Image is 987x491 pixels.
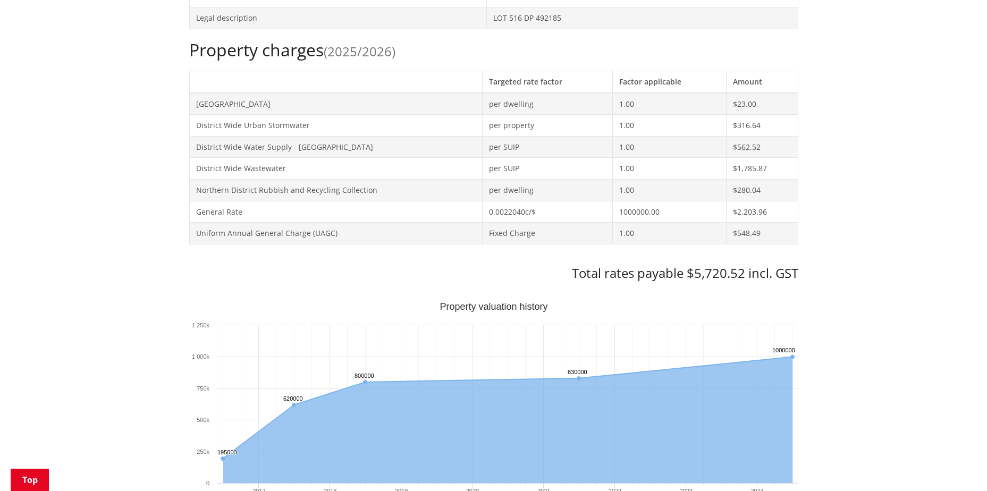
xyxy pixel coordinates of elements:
td: $548.49 [727,223,798,244]
td: Northern District Rubbish and Recycling Collection [189,179,482,201]
td: 1000000.00 [613,201,727,223]
td: $562.52 [727,136,798,158]
td: [GEOGRAPHIC_DATA] [189,93,482,115]
td: $316.64 [727,115,798,137]
td: per SUIP [482,158,613,180]
text: 1 000k [191,353,209,360]
td: $1,785.87 [727,158,798,180]
text: 620000 [283,395,303,402]
td: District Wide Urban Stormwater [189,115,482,137]
th: Targeted rate factor [482,71,613,92]
td: 1.00 [613,115,727,137]
path: Wednesday, Jun 30, 12:00, 830,000. Capital Value. [577,376,581,380]
td: $2,203.96 [727,201,798,223]
td: $280.04 [727,179,798,201]
td: 1.00 [613,93,727,115]
td: 1.00 [613,158,727,180]
text: 250k [197,448,209,455]
td: 1.00 [613,223,727,244]
td: 0.0022040c/$ [482,201,613,223]
path: Saturday, Jun 30, 12:00, 800,000. Capital Value. [363,380,367,384]
td: Uniform Annual General Charge (UAGC) [189,223,482,244]
td: District Wide Water Supply - [GEOGRAPHIC_DATA] [189,136,482,158]
path: Thursday, Jun 30, 12:00, 195,000. Capital Value. [221,456,225,461]
td: per dwelling [482,93,613,115]
path: Friday, Jun 30, 12:00, 620,000. Capital Value. [292,403,296,407]
td: District Wide Wastewater [189,158,482,180]
td: 1.00 [613,136,727,158]
th: Amount [727,71,798,92]
td: General Rate [189,201,482,223]
th: Factor applicable [613,71,727,92]
text: 195000 [217,449,237,455]
td: per SUIP [482,136,613,158]
text: 1 250k [191,322,209,328]
td: per dwelling [482,179,613,201]
h2: Property charges [189,40,798,60]
text: Property valuation history [440,301,547,312]
td: per property [482,115,613,137]
text: 0 [206,480,209,486]
td: Fixed Charge [482,223,613,244]
td: LOT 516 DP 492185 [486,7,798,29]
span: (2025/2026) [324,43,395,60]
td: 1.00 [613,179,727,201]
text: 500k [197,417,209,423]
a: Top [11,469,49,491]
td: Legal description [189,7,486,29]
h3: Total rates payable $5,720.52 incl. GST [189,266,798,281]
td: $23.00 [727,93,798,115]
path: Sunday, Jun 30, 12:00, 1,000,000. Capital Value. [790,354,794,359]
text: 750k [197,385,209,392]
text: 830000 [568,369,587,375]
text: 1000000 [772,347,795,353]
text: 800000 [355,373,374,379]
